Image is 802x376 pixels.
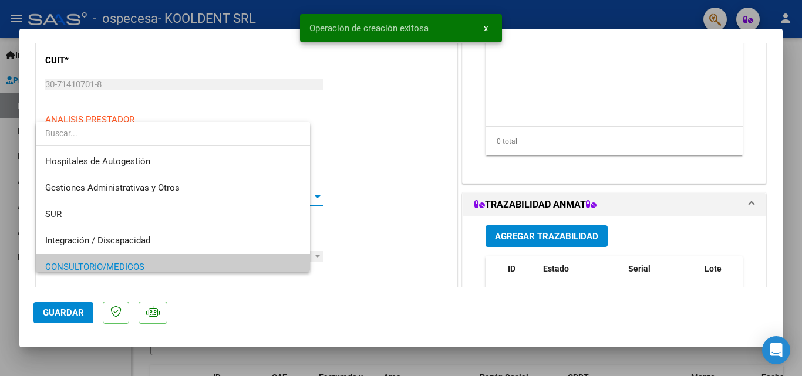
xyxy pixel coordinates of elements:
span: Gestiones Administrativas y Otros [45,182,180,193]
div: Open Intercom Messenger [762,336,790,364]
span: Hospitales de Autogestión [45,156,150,167]
span: Integración / Discapacidad [45,235,150,246]
span: SUR [45,209,62,219]
input: dropdown search [36,121,310,145]
span: CONSULTORIO/MEDICOS [45,262,144,272]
